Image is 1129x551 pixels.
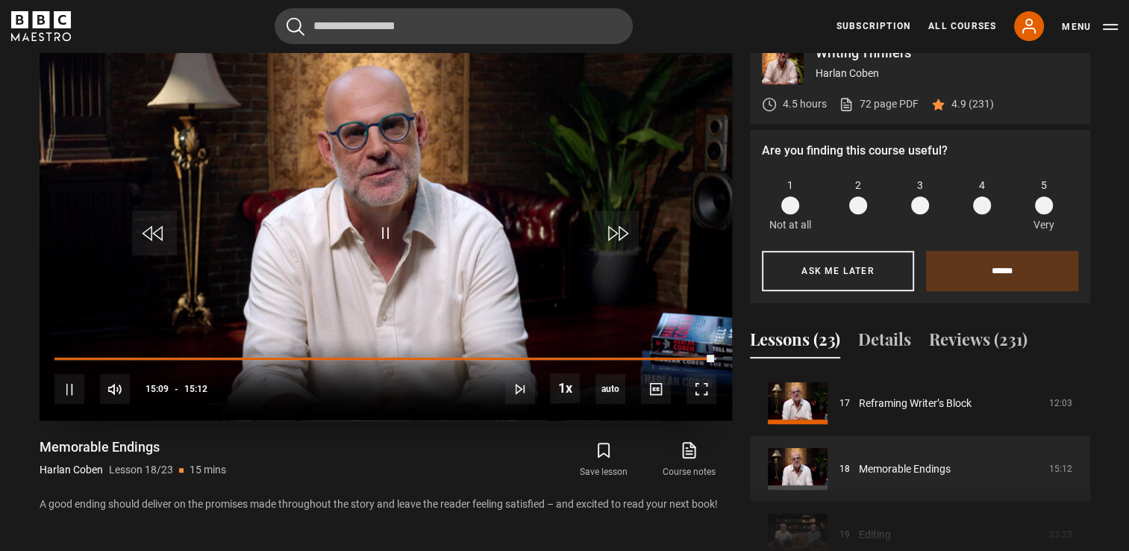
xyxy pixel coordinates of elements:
span: 2 [855,178,861,193]
div: Progress Bar [54,358,716,361]
span: 5 [1041,178,1047,193]
p: A good ending should deliver on the promises made throughout the story and leave the reader feeli... [40,496,732,512]
button: Submit the search query [287,17,304,36]
p: Not at all [769,217,811,233]
button: Captions [641,374,671,404]
a: Course notes [646,438,731,482]
button: Toggle navigation [1062,19,1118,34]
svg: BBC Maestro [11,11,71,41]
p: 15 mins [190,462,226,478]
a: Memorable Endings [859,461,951,477]
input: Search [275,8,633,44]
span: - [175,384,178,394]
p: 4.9 (231) [951,96,994,112]
span: 3 [917,178,923,193]
button: Ask me later [762,251,914,291]
p: Very [1030,217,1059,233]
a: Subscription [836,19,910,33]
button: Lessons (23) [750,327,840,358]
span: 1 [787,178,793,193]
a: 72 page PDF [839,96,919,112]
button: Playback Rate [550,373,580,403]
button: Mute [100,374,130,404]
button: Pause [54,374,84,404]
span: auto [595,374,625,404]
span: 15:09 [146,376,169,402]
a: Reframing Writer’s Block [859,396,972,411]
span: 15:12 [184,376,207,402]
span: 4 [979,178,985,193]
h1: Memorable Endings [40,438,226,456]
div: Current quality: 720p [595,374,625,404]
button: Fullscreen [687,374,716,404]
video-js: Video Player [40,31,732,420]
button: Details [858,327,911,358]
p: Harlan Coben [816,66,1078,81]
p: 4.5 hours [783,96,827,112]
p: Lesson 18/23 [109,462,173,478]
button: Next Lesson [505,374,535,404]
a: All Courses [928,19,996,33]
button: Save lesson [561,438,646,482]
button: Reviews (231) [929,327,1028,358]
p: Harlan Coben [40,462,103,478]
p: Writing Thrillers [816,46,1078,60]
p: Are you finding this course useful? [762,142,1078,160]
